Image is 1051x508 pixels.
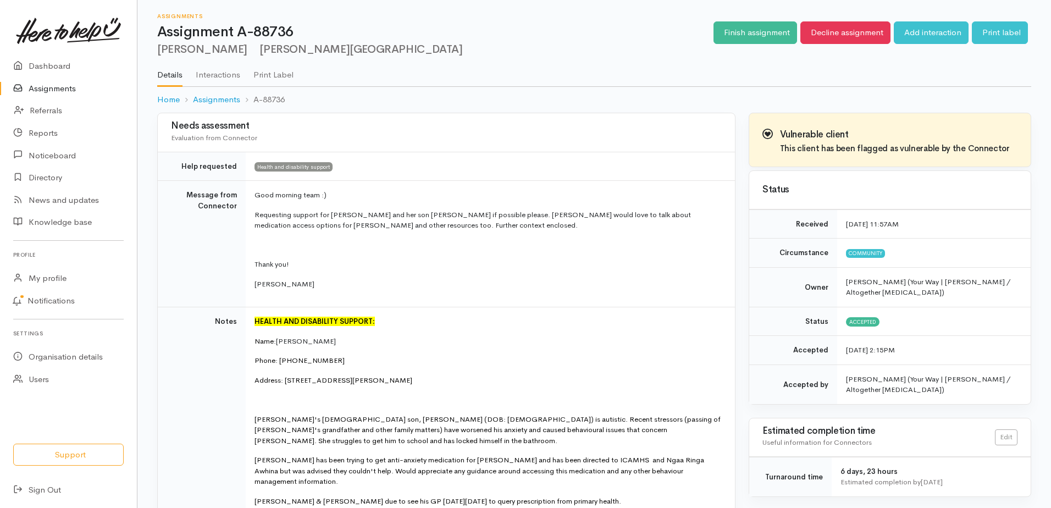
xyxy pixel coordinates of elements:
font: HEALTH AND DISABILITY SUPPORT: [255,317,375,326]
p: Thank you! [255,259,722,270]
font: [PERSON_NAME] & [PERSON_NAME] due to see his GP [DATE][DATE] to query prescription from primary h... [255,496,621,506]
span: Health and disability support [255,162,333,171]
h3: Needs assessment [171,121,722,131]
h6: Settings [13,326,124,341]
a: Print Label [253,56,294,86]
a: Details [157,56,182,87]
span: Accepted [846,317,879,326]
span: [PERSON_NAME] (Your Way | [PERSON_NAME] / Altogether [MEDICAL_DATA]) [846,277,1010,297]
p: [PERSON_NAME] [255,279,722,290]
td: [PERSON_NAME] (Your Way | [PERSON_NAME] / Altogether [MEDICAL_DATA]) [837,365,1031,404]
time: [DATE] 11:57AM [846,219,899,229]
h2: [PERSON_NAME] [157,43,713,56]
font: Name: [255,336,276,346]
td: Status [749,307,837,336]
time: [DATE] [921,477,943,487]
a: Decline assignment [800,21,890,44]
font: [PERSON_NAME]'s [DEMOGRAPHIC_DATA] son, [PERSON_NAME] (DOB: [DEMOGRAPHIC_DATA]) is autistic. Rece... [255,415,721,445]
a: Finish assignment [713,21,797,44]
h3: Status [762,185,1017,195]
td: Accepted by [749,365,837,404]
h3: Estimated completion time [762,426,995,437]
div: Estimated completion by [840,477,1017,488]
font: Phone: [PHONE_NUMBER] [255,356,345,365]
p: Good morning team :) [255,190,722,201]
h6: Profile [13,247,124,262]
a: Edit [995,429,1017,445]
p: [PERSON_NAME] [255,336,722,347]
td: Received [749,209,837,239]
span: Community [846,249,885,258]
nav: breadcrumb [157,87,1031,113]
a: Print label [972,21,1028,44]
a: Assignments [193,93,240,106]
td: Help requested [158,152,246,181]
time: [DATE] 2:15PM [846,345,895,355]
a: Interactions [196,56,240,86]
td: Accepted [749,336,837,365]
td: Turnaround time [749,457,832,496]
font: [PERSON_NAME] has been trying to get anti-anxiety medication for [PERSON_NAME] and has been direc... [255,455,704,486]
h4: This client has been flagged as vulnerable by the Connector [780,144,1010,153]
td: Owner [749,267,837,307]
p: Requesting support for [PERSON_NAME] and her son [PERSON_NAME] if possible please. [PERSON_NAME] ... [255,209,722,231]
h3: Vulnerable client [780,130,1010,140]
button: Support [13,444,124,466]
td: Message from Connector [158,181,246,307]
a: Home [157,93,180,106]
span: 6 days, 23 hours [840,467,898,476]
td: Circumstance [749,239,837,268]
font: Address: [STREET_ADDRESS][PERSON_NAME] [255,376,412,385]
a: Add interaction [894,21,969,44]
h6: Assignments [157,13,713,19]
span: [PERSON_NAME][GEOGRAPHIC_DATA] [254,42,463,56]
span: Evaluation from Connector [171,133,257,142]
h1: Assignment A-88736 [157,24,713,40]
span: Useful information for Connectors [762,438,872,447]
li: A-88736 [240,93,285,106]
